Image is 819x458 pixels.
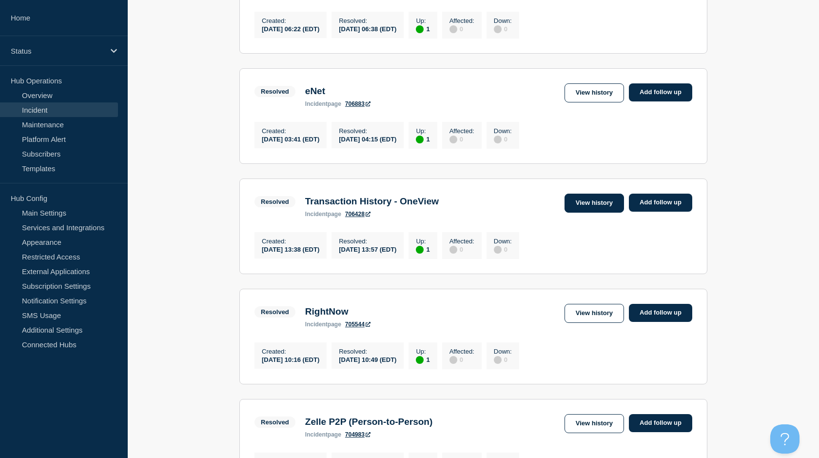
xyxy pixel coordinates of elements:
span: incident [305,431,328,438]
span: incident [305,321,328,328]
p: Up : [416,238,429,245]
div: disabled [449,246,457,254]
p: Created : [262,127,319,135]
div: 0 [449,24,474,33]
a: 706883 [345,100,370,107]
a: Add follow up [629,194,692,212]
div: disabled [449,356,457,364]
div: [DATE] 13:57 (EDT) [339,245,396,253]
p: page [305,431,341,438]
p: Up : [416,17,429,24]
p: Affected : [449,348,474,355]
div: up [416,246,424,254]
a: View history [565,304,624,323]
div: 0 [494,24,512,33]
div: disabled [449,25,457,33]
p: page [305,211,341,218]
div: disabled [494,25,502,33]
p: page [305,100,341,107]
span: incident [305,211,328,218]
span: Resolved [254,86,295,97]
div: 0 [494,245,512,254]
p: Down : [494,127,512,135]
a: 704983 [345,431,370,438]
div: up [416,356,424,364]
div: [DATE] 03:41 (EDT) [262,135,319,143]
div: disabled [494,136,502,143]
p: Up : [416,127,429,135]
div: disabled [449,136,457,143]
h3: eNet [305,86,370,97]
div: [DATE] 06:22 (EDT) [262,24,319,33]
div: 1 [416,245,429,254]
p: Affected : [449,17,474,24]
a: View history [565,83,624,102]
a: 705544 [345,321,370,328]
a: View history [565,414,624,433]
div: 0 [449,135,474,143]
p: Status [11,47,104,55]
p: Resolved : [339,127,396,135]
a: Add follow up [629,414,692,432]
div: up [416,136,424,143]
div: 0 [449,355,474,364]
span: Resolved [254,417,295,428]
p: Affected : [449,127,474,135]
a: Add follow up [629,304,692,322]
div: 0 [449,245,474,254]
p: Resolved : [339,348,396,355]
p: Created : [262,17,319,24]
div: disabled [494,356,502,364]
div: 1 [416,355,429,364]
div: [DATE] 04:15 (EDT) [339,135,396,143]
div: [DATE] 10:16 (EDT) [262,355,319,363]
p: Created : [262,238,319,245]
p: Resolved : [339,238,396,245]
h3: Transaction History - OneView [305,196,439,207]
h3: RightNow [305,306,370,317]
div: disabled [494,246,502,254]
p: page [305,321,341,328]
h3: Zelle P2P (Person-to-Person) [305,417,433,427]
div: 0 [494,135,512,143]
iframe: Help Scout Beacon - Open [770,424,799,454]
span: Resolved [254,196,295,207]
div: [DATE] 06:38 (EDT) [339,24,396,33]
p: Up : [416,348,429,355]
div: [DATE] 13:38 (EDT) [262,245,319,253]
span: incident [305,100,328,107]
p: Resolved : [339,17,396,24]
p: Created : [262,348,319,355]
div: [DATE] 10:49 (EDT) [339,355,396,363]
div: 0 [494,355,512,364]
a: View history [565,194,624,213]
div: 1 [416,24,429,33]
p: Down : [494,348,512,355]
p: Affected : [449,238,474,245]
span: Resolved [254,306,295,318]
p: Down : [494,17,512,24]
p: Down : [494,238,512,245]
div: up [416,25,424,33]
a: Add follow up [629,83,692,101]
a: 706428 [345,211,370,218]
div: 1 [416,135,429,143]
